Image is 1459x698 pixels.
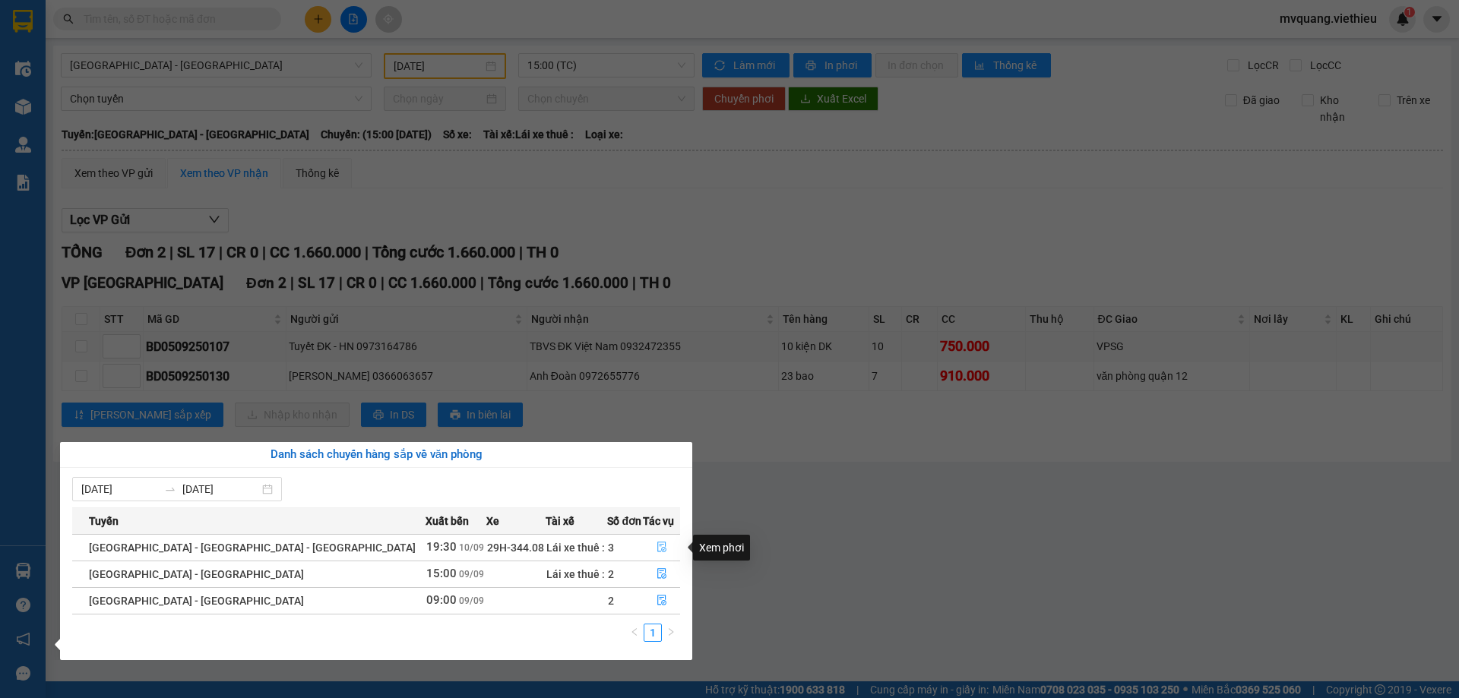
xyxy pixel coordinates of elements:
[662,624,680,642] button: right
[693,535,750,561] div: Xem phơi
[625,624,644,642] button: left
[666,627,676,636] span: right
[81,481,158,497] input: Từ ngày
[89,542,416,554] span: [GEOGRAPHIC_DATA] - [GEOGRAPHIC_DATA] - [GEOGRAPHIC_DATA]
[426,593,457,607] span: 09:00
[486,513,499,529] span: Xe
[459,595,484,606] span: 09/09
[164,483,176,495] span: to
[608,595,614,607] span: 2
[630,627,639,636] span: left
[164,483,176,495] span: swap-right
[644,535,679,560] button: file-done
[546,513,574,529] span: Tài xế
[644,624,661,641] a: 1
[459,542,484,553] span: 10/09
[625,624,644,642] li: Previous Page
[89,595,304,607] span: [GEOGRAPHIC_DATA] - [GEOGRAPHIC_DATA]
[426,567,457,580] span: 15:00
[72,446,680,464] div: Danh sách chuyến hàng sắp về văn phòng
[643,513,674,529] span: Tác vụ
[657,595,667,607] span: file-done
[607,513,641,529] span: Số đơn
[644,562,679,586] button: file-done
[89,568,304,580] span: [GEOGRAPHIC_DATA] - [GEOGRAPHIC_DATA]
[426,540,457,554] span: 19:30
[487,542,544,554] span: 29H-344.08
[644,624,662,642] li: 1
[182,481,259,497] input: Đến ngày
[426,513,469,529] span: Xuất bến
[657,568,667,580] span: file-done
[662,624,680,642] li: Next Page
[657,542,667,554] span: file-done
[459,569,484,580] span: 09/09
[608,542,614,554] span: 3
[546,539,606,556] div: Lái xe thuê :
[608,568,614,580] span: 2
[546,566,606,583] div: Lái xe thuê :
[644,589,679,613] button: file-done
[89,513,119,529] span: Tuyến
